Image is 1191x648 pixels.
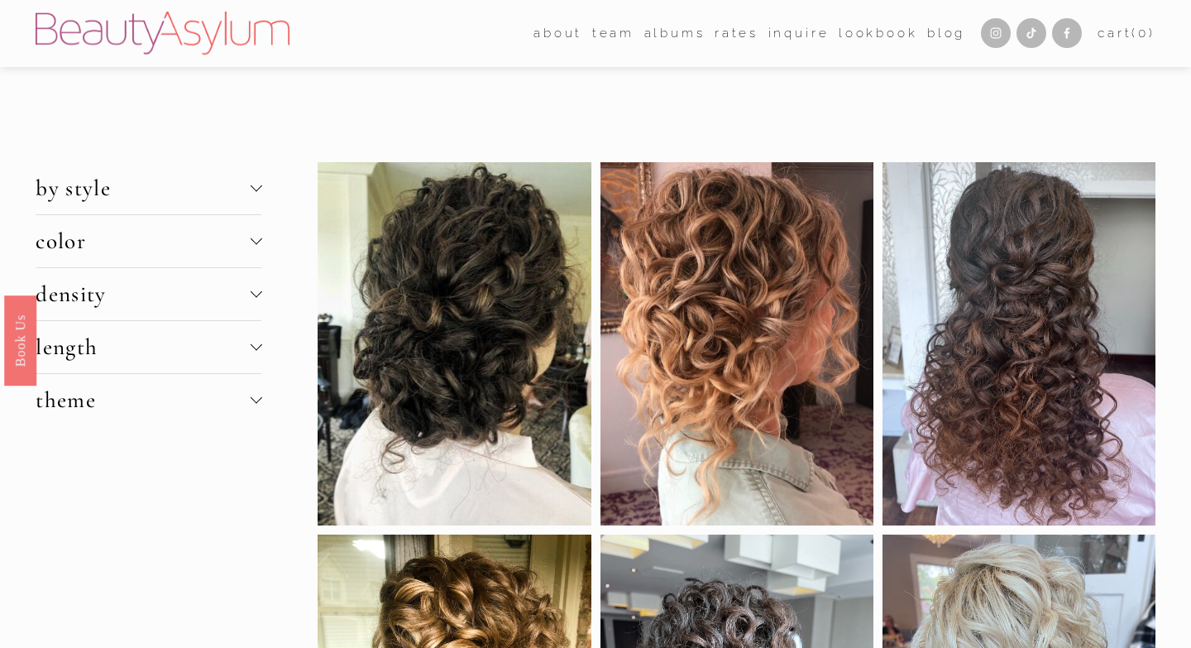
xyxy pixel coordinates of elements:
[36,334,250,361] span: length
[592,22,634,45] span: team
[36,374,261,426] button: theme
[1016,18,1046,48] a: TikTok
[36,215,261,267] button: color
[592,21,634,46] a: folder dropdown
[839,21,918,46] a: Lookbook
[1098,22,1155,45] a: 0 items in cart
[36,386,250,414] span: theme
[981,18,1011,48] a: Instagram
[36,12,289,55] img: Beauty Asylum | Bridal Hair &amp; Makeup Charlotte &amp; Atlanta
[927,21,965,46] a: Blog
[36,175,250,202] span: by style
[1138,26,1149,41] span: 0
[36,268,261,320] button: density
[715,21,758,46] a: Rates
[644,21,706,46] a: albums
[1052,18,1082,48] a: Facebook
[36,321,261,373] button: length
[1131,26,1155,41] span: ( )
[4,295,36,385] a: Book Us
[36,162,261,214] button: by style
[36,228,250,255] span: color
[533,21,582,46] a: folder dropdown
[768,21,830,46] a: Inquire
[36,281,250,308] span: density
[533,22,582,45] span: about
